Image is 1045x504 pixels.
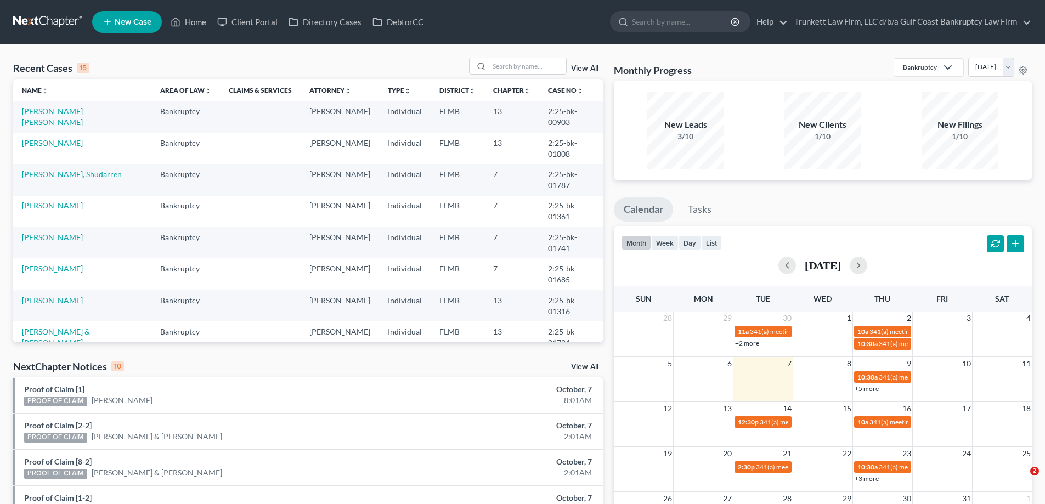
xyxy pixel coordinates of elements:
td: Bankruptcy [151,227,220,258]
i: unfold_more [524,88,530,94]
span: 11 [1021,357,1032,370]
td: Individual [379,164,431,195]
span: 341(a) meeting for [PERSON_NAME] [760,418,866,426]
span: 29 [722,312,733,325]
span: 341(a) meeting for [PERSON_NAME] & [PERSON_NAME] [869,327,1033,336]
button: list [701,235,722,250]
a: [PERSON_NAME] & [PERSON_NAME] [22,327,90,347]
span: 9 [906,357,912,370]
button: day [679,235,701,250]
a: View All [571,65,598,72]
div: New Filings [922,118,998,131]
td: Individual [379,196,431,227]
h2: [DATE] [805,259,841,271]
i: unfold_more [42,88,48,94]
a: View All [571,363,598,371]
td: [PERSON_NAME] [301,227,379,258]
span: Mon [694,294,713,303]
td: [PERSON_NAME] [301,164,379,195]
h3: Monthly Progress [614,64,692,77]
td: FLMB [431,133,484,164]
td: [PERSON_NAME] [301,290,379,321]
span: 7 [786,357,793,370]
div: Recent Cases [13,61,89,75]
span: 10:30a [857,373,878,381]
a: Help [751,12,788,32]
span: 19 [662,447,673,460]
td: Individual [379,258,431,290]
a: +2 more [735,339,759,347]
span: 341(a) meeting for [PERSON_NAME] [879,463,985,471]
a: Tasks [678,197,721,222]
i: unfold_more [577,88,583,94]
td: FLMB [431,101,484,132]
iframe: Intercom live chat [1008,467,1034,493]
span: Wed [814,294,832,303]
a: Area of Lawunfold_more [160,86,211,94]
a: [PERSON_NAME] [22,296,83,305]
i: unfold_more [404,88,411,94]
span: 341(a) meeting for [PERSON_NAME] [750,327,856,336]
span: Thu [874,294,890,303]
span: 341(a) meeting for [PERSON_NAME] [756,463,862,471]
div: 3/10 [647,131,724,142]
a: Typeunfold_more [388,86,411,94]
div: 15 [77,63,89,73]
div: 2:01AM [410,431,592,442]
a: Trunkett Law Firm, LLC d/b/a Gulf Coast Bankruptcy Law Firm [789,12,1031,32]
input: Search by name... [489,58,566,74]
a: +3 more [855,474,879,483]
span: 15 [841,402,852,415]
span: 10a [857,418,868,426]
span: 24 [961,447,972,460]
th: Claims & Services [220,79,301,101]
td: [PERSON_NAME] [301,321,379,353]
i: unfold_more [205,88,211,94]
span: 2 [1030,467,1039,475]
td: 2:25-bk-01808 [539,133,603,164]
div: October, 7 [410,492,592,503]
div: 2:01AM [410,467,592,478]
td: 2:25-bk-01784 [539,321,603,353]
a: [PERSON_NAME] [22,138,83,148]
a: [PERSON_NAME], Shudarren [22,169,122,179]
td: FLMB [431,258,484,290]
td: Bankruptcy [151,196,220,227]
a: DebtorCC [367,12,429,32]
td: 2:25-bk-01787 [539,164,603,195]
span: 13 [722,402,733,415]
td: FLMB [431,227,484,258]
a: [PERSON_NAME] & [PERSON_NAME] [92,431,222,442]
span: Fri [936,294,948,303]
div: NextChapter Notices [13,360,124,373]
td: 2:25-bk-01361 [539,196,603,227]
td: FLMB [431,196,484,227]
a: Client Portal [212,12,283,32]
a: +5 more [855,384,879,393]
td: Individual [379,290,431,321]
div: October, 7 [410,420,592,431]
span: 20 [722,447,733,460]
td: 13 [484,321,539,353]
span: 14 [782,402,793,415]
a: [PERSON_NAME] & [PERSON_NAME] [92,467,222,478]
span: 16 [901,402,912,415]
td: [PERSON_NAME] [301,196,379,227]
input: Search by name... [632,12,732,32]
td: 2:25-bk-00903 [539,101,603,132]
span: 4 [1025,312,1032,325]
a: [PERSON_NAME] [92,395,152,406]
a: Case Nounfold_more [548,86,583,94]
td: 7 [484,227,539,258]
a: Proof of Claim [1-2] [24,493,92,502]
td: Individual [379,321,431,353]
div: 10 [111,361,124,371]
div: PROOF OF CLAIM [24,433,87,443]
td: 7 [484,258,539,290]
a: [PERSON_NAME] [22,264,83,273]
td: [PERSON_NAME] [301,133,379,164]
i: unfold_more [344,88,351,94]
td: Individual [379,101,431,132]
a: Proof of Claim [1] [24,384,84,394]
a: Proof of Claim [8-2] [24,457,92,466]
